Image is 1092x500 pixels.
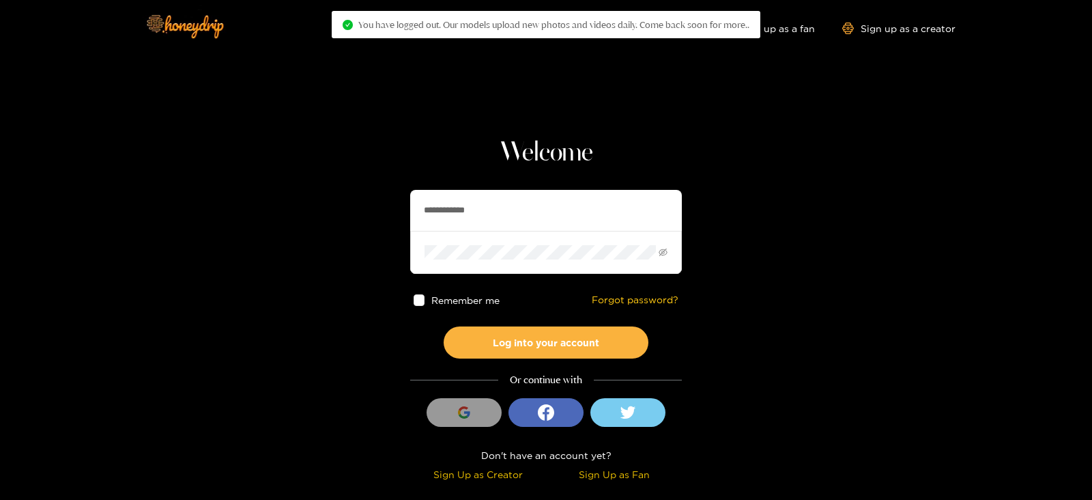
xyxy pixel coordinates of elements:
div: Or continue with [410,372,682,388]
span: check-circle [343,20,353,30]
button: Log into your account [444,327,648,359]
a: Sign up as a fan [721,23,815,34]
span: eye-invisible [659,248,667,257]
a: Forgot password? [592,294,678,306]
span: You have logged out. Our models upload new photos and videos daily. Come back soon for more.. [358,19,749,30]
div: Sign Up as Creator [414,467,543,482]
div: Sign Up as Fan [549,467,678,482]
a: Sign up as a creator [842,23,955,34]
span: Remember me [432,295,500,305]
div: Don't have an account yet? [410,447,682,463]
h1: Welcome [410,137,682,169]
